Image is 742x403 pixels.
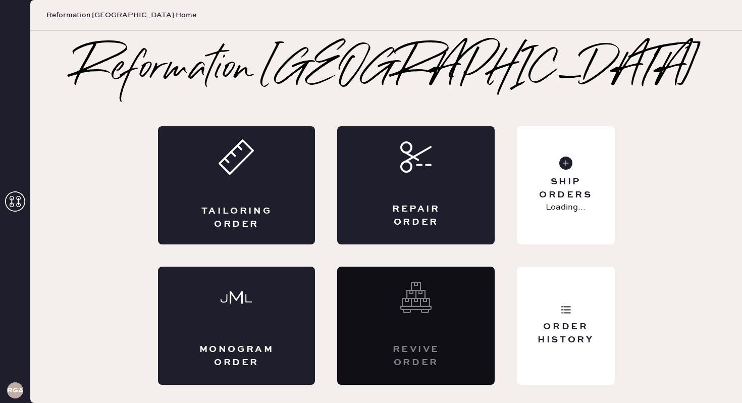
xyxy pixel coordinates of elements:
div: Interested? Contact us at care@hemster.co [337,267,495,385]
div: Monogram Order [198,343,275,369]
div: Tailoring Order [198,205,275,230]
div: Order History [525,321,606,346]
div: Revive order [378,343,454,369]
div: Ship Orders [525,176,606,201]
h3: RGA [7,387,23,394]
h2: Reformation [GEOGRAPHIC_DATA] [74,49,699,90]
p: Loading... [546,201,586,214]
div: Repair Order [378,203,454,228]
span: Reformation [GEOGRAPHIC_DATA] Home [46,10,196,20]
